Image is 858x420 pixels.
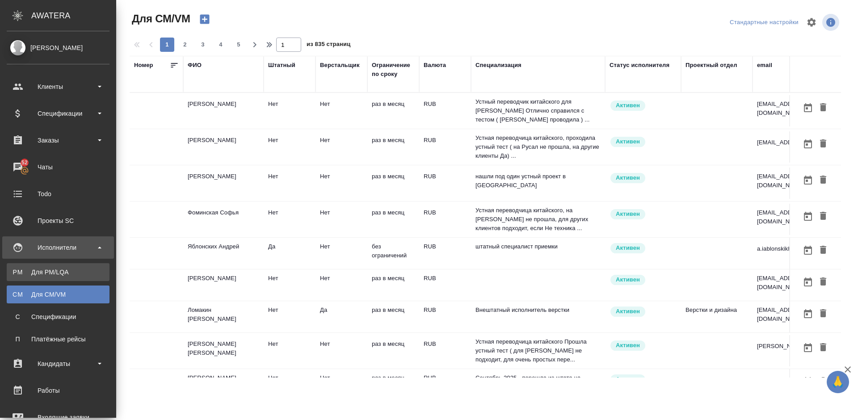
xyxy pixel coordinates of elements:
[264,204,315,235] td: Нет
[178,40,192,49] span: 2
[264,238,315,269] td: Да
[7,241,109,254] div: Исполнители
[7,308,109,326] a: ССпецификации
[610,100,677,112] div: Рядовой исполнитель: назначай с учетом рейтинга
[7,286,109,303] a: CMДля CM/VM
[757,208,824,226] p: [EMAIL_ADDRESS][DOMAIN_NAME]
[827,371,849,393] button: 🙏
[816,136,831,152] button: Удалить
[475,61,522,70] div: Специализация
[196,40,210,49] span: 3
[816,208,831,225] button: Удалить
[2,210,114,232] a: Проекты SC
[315,301,367,332] td: Да
[134,61,153,70] div: Номер
[315,168,367,199] td: Нет
[475,337,601,364] p: Устная переводчица китайского Прошла устный тест ( для [PERSON_NAME] не подходит, для очень прост...
[367,269,419,301] td: раз в месяц
[757,172,824,190] p: [EMAIL_ADDRESS][DOMAIN_NAME]
[800,242,816,259] button: Открыть календарь загрузки
[800,100,816,116] button: Открыть календарь загрузки
[610,242,677,254] div: Рядовой исполнитель: назначай с учетом рейтинга
[2,183,114,205] a: Todo
[610,340,677,352] div: Рядовой исполнитель: назначай с учетом рейтинга
[367,301,419,332] td: раз в месяц
[419,204,471,235] td: RUB
[183,204,264,235] td: Фоминская Софья
[11,335,105,344] div: Платёжные рейсы
[610,172,677,184] div: Рядовой исполнитель: назначай с учетом рейтинга
[757,61,772,70] div: email
[183,238,264,269] td: Яблонских Андрей
[7,43,109,53] div: [PERSON_NAME]
[757,100,824,118] p: [EMAIL_ADDRESS][DOMAIN_NAME]
[757,138,815,147] p: [EMAIL_ADDRESS]...
[800,274,816,290] button: Открыть календарь загрузки
[830,373,845,391] span: 🙏
[367,369,419,400] td: раз в месяц
[183,168,264,199] td: [PERSON_NAME]
[264,369,315,400] td: Нет
[800,172,816,189] button: Открыть календарь загрузки
[11,268,105,277] div: Для PM/LQA
[800,306,816,322] button: Открыть календарь загрузки
[419,168,471,199] td: RUB
[183,131,264,163] td: [PERSON_NAME]
[196,38,210,52] button: 3
[757,274,824,292] p: [EMAIL_ADDRESS][DOMAIN_NAME]
[264,131,315,163] td: Нет
[183,301,264,332] td: Ломакин [PERSON_NAME]
[214,40,228,49] span: 4
[268,61,295,70] div: Штатный
[686,61,737,70] div: Проектный отдел
[816,306,831,322] button: Удалить
[816,100,831,116] button: Удалить
[475,306,601,315] p: Внештатный исполнитель верстки
[616,173,640,182] p: Активен
[419,369,471,400] td: RUB
[610,208,677,220] div: Рядовой исполнитель: назначай с учетом рейтинга
[367,238,419,269] td: без ограничений
[475,374,601,391] p: Сентябрь 2025 - перешла из штата на [GEOGRAPHIC_DATA]
[7,187,109,201] div: Todo
[616,275,640,284] p: Активен
[801,12,822,33] span: Настроить таблицу
[307,39,350,52] span: из 835 страниц
[367,95,419,126] td: раз в месяц
[424,61,446,70] div: Валюта
[728,16,801,29] div: split button
[816,242,831,259] button: Удалить
[800,208,816,225] button: Открыть календарь загрузки
[616,307,640,316] p: Активен
[7,134,109,147] div: Заказы
[367,168,419,199] td: раз в месяц
[616,375,640,384] p: Активен
[315,269,367,301] td: Нет
[757,244,820,253] p: a.iablonskikh@awater...
[188,61,202,70] div: ФИО
[264,301,315,332] td: Нет
[419,131,471,163] td: RUB
[757,306,824,323] p: [EMAIL_ADDRESS][DOMAIN_NAME]
[7,80,109,93] div: Клиенты
[610,306,677,318] div: Рядовой исполнитель: назначай с учетом рейтинга
[7,107,109,120] div: Спецификации
[419,269,471,301] td: RUB
[315,95,367,126] td: Нет
[264,168,315,199] td: Нет
[214,38,228,52] button: 4
[264,269,315,301] td: Нет
[816,274,831,290] button: Удалить
[183,95,264,126] td: [PERSON_NAME]
[681,301,753,332] td: Верстки и дизайна
[616,244,640,252] p: Активен
[475,134,601,160] p: Устная переводчица китайского, проходила устный тест ( на Русал не прошла, на другие клиенты Да) ...
[183,369,264,400] td: [PERSON_NAME]
[610,136,677,148] div: Рядовой исполнитель: назначай с учетом рейтинга
[419,335,471,366] td: RUB
[315,131,367,163] td: Нет
[16,158,33,167] span: 52
[816,172,831,189] button: Удалить
[475,172,601,190] p: нашли под один устный проект в [GEOGRAPHIC_DATA]
[320,61,360,70] div: Верстальщик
